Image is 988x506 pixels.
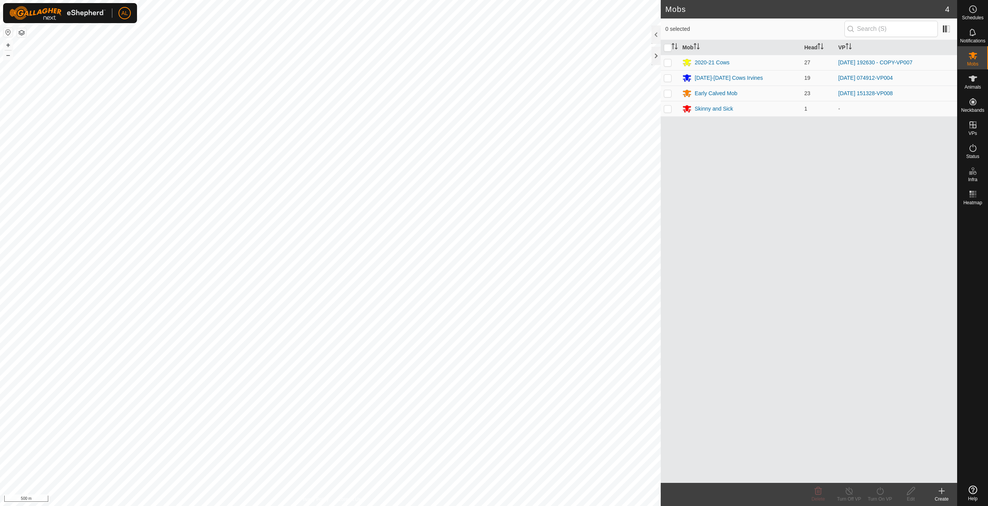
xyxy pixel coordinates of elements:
[962,15,983,20] span: Schedules
[835,40,957,55] th: VP
[804,106,807,112] span: 1
[838,59,912,66] a: [DATE] 192630 - COPY-VP007
[17,28,26,37] button: Map Layers
[3,40,13,50] button: +
[695,105,733,113] div: Skinny and Sick
[801,40,835,55] th: Head
[817,44,824,50] p-sorticon: Activate to sort
[846,44,852,50] p-sorticon: Activate to sort
[961,108,984,113] span: Neckbands
[844,21,938,37] input: Search (S)
[968,496,978,501] span: Help
[964,85,981,89] span: Animals
[300,496,329,503] a: Privacy Policy
[895,496,926,503] div: Edit
[679,40,801,55] th: Mob
[960,39,985,43] span: Notifications
[695,89,738,98] div: Early Calved Mob
[967,62,978,66] span: Mobs
[665,5,945,14] h2: Mobs
[804,90,810,96] span: 23
[968,177,977,182] span: Infra
[695,59,729,67] div: 2020-21 Cows
[926,496,957,503] div: Create
[804,59,810,66] span: 27
[121,9,128,17] span: AL
[3,28,13,37] button: Reset Map
[945,3,949,15] span: 4
[968,131,977,136] span: VPs
[958,482,988,504] a: Help
[3,50,13,60] button: –
[838,90,893,96] a: [DATE] 151328-VP008
[665,25,844,33] span: 0 selected
[966,154,979,159] span: Status
[695,74,763,82] div: [DATE]-[DATE] Cows Irvines
[812,496,825,502] span: Delete
[838,75,893,81] a: [DATE] 074912-VP004
[963,200,982,205] span: Heatmap
[864,496,895,503] div: Turn On VP
[804,75,810,81] span: 19
[672,44,678,50] p-sorticon: Activate to sort
[338,496,361,503] a: Contact Us
[9,6,106,20] img: Gallagher Logo
[835,101,957,116] td: -
[694,44,700,50] p-sorticon: Activate to sort
[834,496,864,503] div: Turn Off VP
